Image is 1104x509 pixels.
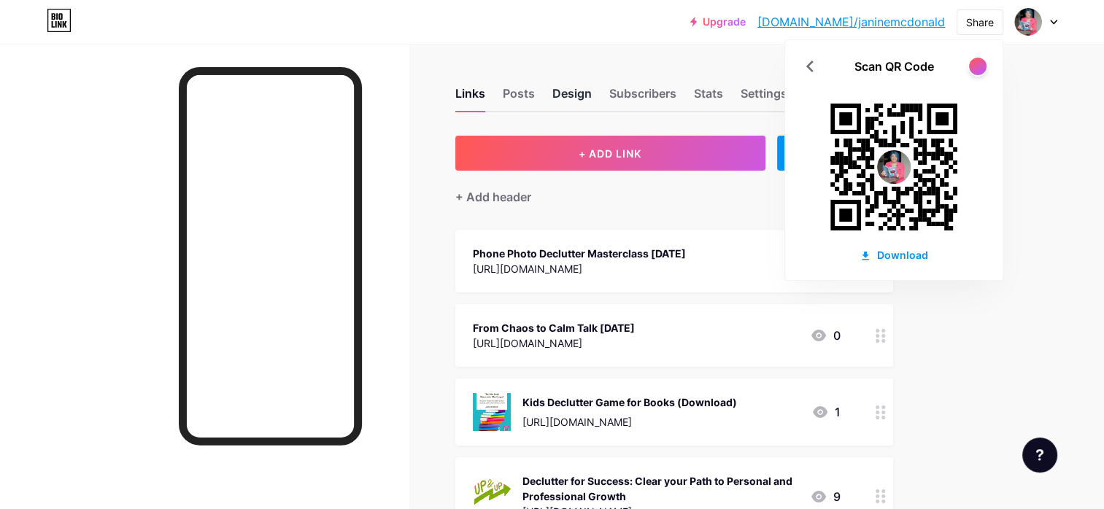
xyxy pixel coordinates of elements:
div: Share [966,15,994,30]
span: + ADD LINK [579,147,641,160]
div: Download [860,247,928,263]
div: 1 [811,403,841,421]
div: Design [552,85,592,111]
div: [URL][DOMAIN_NAME] [522,414,737,430]
div: Stats [694,85,723,111]
div: Posts [503,85,535,111]
div: 9 [810,488,841,505]
img: Kids Declutter Game for Books (Download) [473,393,511,431]
div: Scan QR Code [854,58,934,75]
div: [URL][DOMAIN_NAME] [473,261,686,276]
div: Declutter for Success: Clear your Path to Personal and Professional Growth [522,473,798,504]
button: + ADD LINK [455,136,765,171]
div: Kids Declutter Game for Books (Download) [522,395,737,410]
div: Settings [741,85,787,111]
div: + Add header [455,188,531,206]
div: From Chaos to Calm Talk [DATE] [473,320,635,335]
div: Phone Photo Declutter Masterclass [DATE] [473,246,686,261]
div: Links [455,85,485,111]
div: [URL][DOMAIN_NAME] [473,335,635,351]
a: Upgrade [690,16,746,28]
div: Subscribers [609,85,676,111]
div: + ADD EMBED [777,136,893,171]
div: 0 [810,327,841,344]
a: [DOMAIN_NAME]/janinemcdonald [757,13,945,31]
img: janinemcdonald [1014,8,1042,36]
